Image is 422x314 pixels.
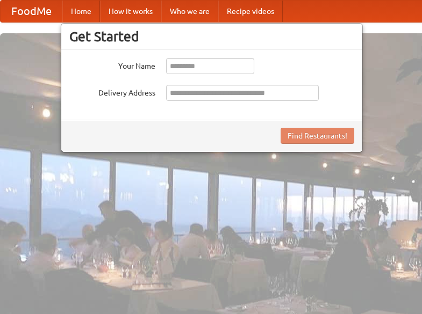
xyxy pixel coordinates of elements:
[100,1,161,22] a: How it works
[281,128,354,144] button: Find Restaurants!
[69,85,155,98] label: Delivery Address
[69,28,354,45] h3: Get Started
[62,1,100,22] a: Home
[1,1,62,22] a: FoodMe
[161,1,218,22] a: Who we are
[69,58,155,71] label: Your Name
[218,1,283,22] a: Recipe videos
